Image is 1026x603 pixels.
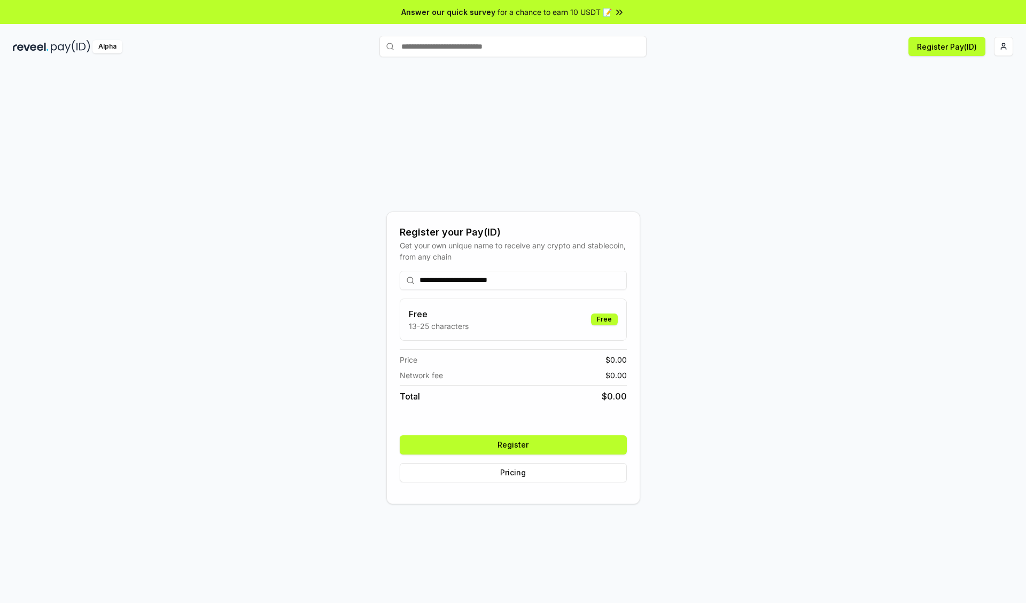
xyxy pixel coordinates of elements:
[400,463,627,482] button: Pricing
[400,390,420,403] span: Total
[400,435,627,455] button: Register
[51,40,90,53] img: pay_id
[13,40,49,53] img: reveel_dark
[605,370,627,381] span: $ 0.00
[400,354,417,365] span: Price
[409,308,469,320] h3: Free
[498,6,612,18] span: for a chance to earn 10 USDT 📝
[602,390,627,403] span: $ 0.00
[92,40,122,53] div: Alpha
[908,37,985,56] button: Register Pay(ID)
[591,314,618,325] div: Free
[400,240,627,262] div: Get your own unique name to receive any crypto and stablecoin, from any chain
[401,6,495,18] span: Answer our quick survey
[409,320,469,332] p: 13-25 characters
[400,225,627,240] div: Register your Pay(ID)
[605,354,627,365] span: $ 0.00
[400,370,443,381] span: Network fee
